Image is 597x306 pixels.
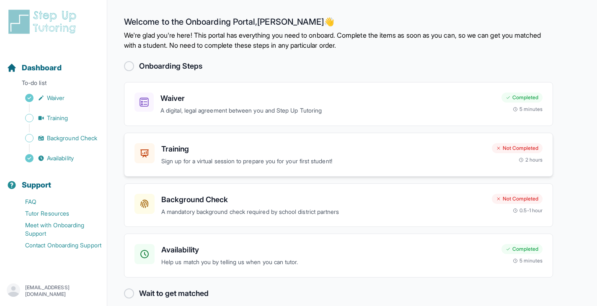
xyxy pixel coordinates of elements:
span: Background Check [47,134,97,142]
div: Not Completed [492,143,543,153]
a: FAQ [7,196,107,208]
p: A mandatory background check required by school district partners [161,207,485,217]
span: Waiver [47,94,65,102]
a: TrainingSign up for a virtual session to prepare you for your first student!Not Completed2 hours [124,133,553,177]
p: To-do list [3,79,103,90]
a: Meet with Onboarding Support [7,219,107,239]
h3: Waiver [160,93,495,104]
span: Support [22,179,52,191]
a: Tutor Resources [7,208,107,219]
a: AvailabilityHelp us match you by telling us when you can tutor.Completed5 minutes [124,234,553,278]
h2: Welcome to the Onboarding Portal, [PERSON_NAME] 👋 [124,17,553,30]
h2: Onboarding Steps [139,60,202,72]
a: WaiverA digital, legal agreement between you and Step Up TutoringCompleted5 minutes [124,82,553,126]
p: Sign up for a virtual session to prepare you for your first student! [161,157,485,166]
div: 2 hours [519,157,543,163]
a: Background Check [7,132,107,144]
div: Completed [501,244,543,254]
h3: Training [161,143,485,155]
div: 5 minutes [513,106,543,113]
h2: Wait to get matched [139,288,209,299]
a: Background CheckA mandatory background check required by school district partnersNot Completed0.5... [124,183,553,227]
span: Training [47,114,68,122]
button: Dashboard [3,49,103,77]
p: A digital, legal agreement between you and Step Up Tutoring [160,106,495,116]
div: 0.5-1 hour [513,207,543,214]
div: Not Completed [492,194,543,204]
h3: Availability [161,244,495,256]
span: Availability [47,154,74,162]
a: Availability [7,152,107,164]
div: 5 minutes [513,257,543,264]
p: [EMAIL_ADDRESS][DOMAIN_NAME] [25,284,100,298]
h3: Background Check [161,194,485,206]
button: Support [3,166,103,194]
p: Help us match you by telling us when you can tutor. [161,257,495,267]
span: Dashboard [22,62,62,74]
div: Completed [501,93,543,103]
a: Training [7,112,107,124]
a: Dashboard [7,62,62,74]
a: Contact Onboarding Support [7,239,107,251]
p: We're glad you're here! This portal has everything you need to onboard. Complete the items as soo... [124,30,553,50]
a: Waiver [7,92,107,104]
img: logo [7,8,81,35]
button: [EMAIL_ADDRESS][DOMAIN_NAME] [7,283,100,298]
